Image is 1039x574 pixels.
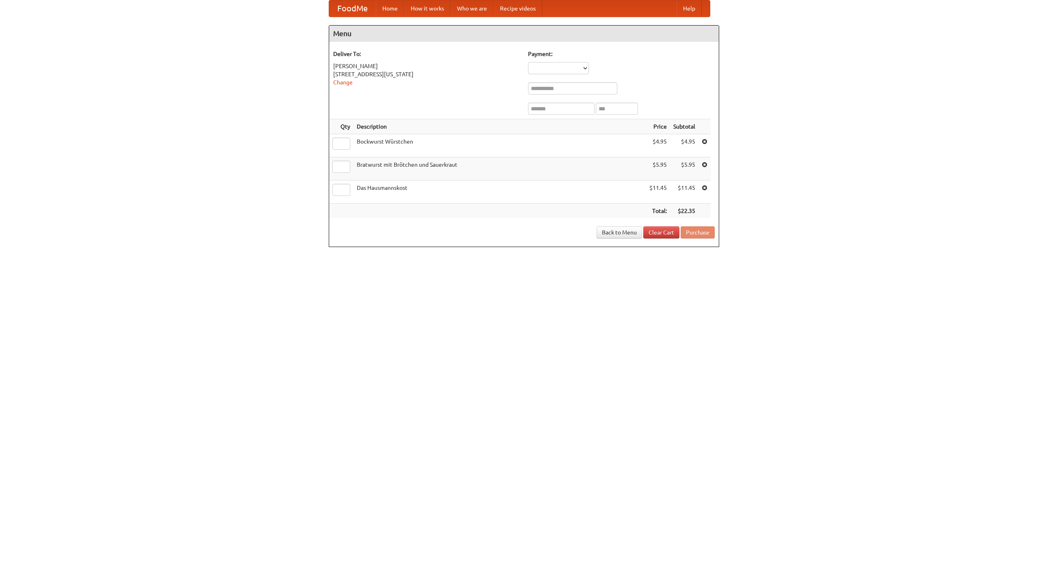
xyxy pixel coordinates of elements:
[646,181,670,204] td: $11.45
[404,0,451,17] a: How it works
[646,204,670,219] th: Total:
[333,70,520,78] div: [STREET_ADDRESS][US_STATE]
[376,0,404,17] a: Home
[528,50,715,58] h5: Payment:
[494,0,542,17] a: Recipe videos
[329,0,376,17] a: FoodMe
[354,181,646,204] td: Das Hausmannskost
[681,226,715,239] button: Purchase
[670,157,698,181] td: $5.95
[670,204,698,219] th: $22.35
[451,0,494,17] a: Who we are
[354,134,646,157] td: Bockwurst Würstchen
[354,157,646,181] td: Bratwurst mit Brötchen und Sauerkraut
[670,134,698,157] td: $4.95
[333,62,520,70] div: [PERSON_NAME]
[329,119,354,134] th: Qty
[677,0,702,17] a: Help
[354,119,646,134] th: Description
[597,226,642,239] a: Back to Menu
[646,134,670,157] td: $4.95
[646,157,670,181] td: $5.95
[643,226,679,239] a: Clear Cart
[670,181,698,204] td: $11.45
[333,50,520,58] h5: Deliver To:
[670,119,698,134] th: Subtotal
[329,26,719,42] h4: Menu
[646,119,670,134] th: Price
[333,79,353,86] a: Change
